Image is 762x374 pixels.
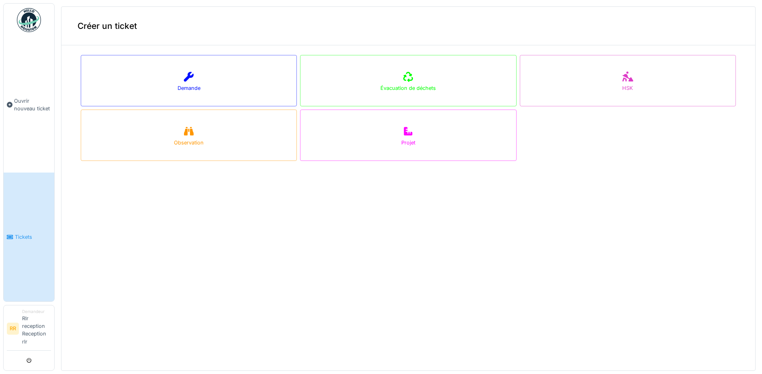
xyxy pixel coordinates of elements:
a: RR DemandeurRlr reception Reception rlr [7,309,51,351]
span: Ouvrir nouveau ticket [14,97,51,112]
div: Projet [401,139,415,146]
div: Demande [178,84,200,92]
span: Tickets [15,233,51,241]
a: Tickets [4,173,54,301]
div: Observation [174,139,204,146]
div: Évacuation de déchets [380,84,436,92]
div: Demandeur [22,309,51,315]
div: HSK [622,84,633,92]
img: Badge_color-CXgf-gQk.svg [17,8,41,32]
a: Ouvrir nouveau ticket [4,37,54,173]
div: Créer un ticket [61,7,755,45]
li: RR [7,323,19,335]
li: Rlr reception Reception rlr [22,309,51,349]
